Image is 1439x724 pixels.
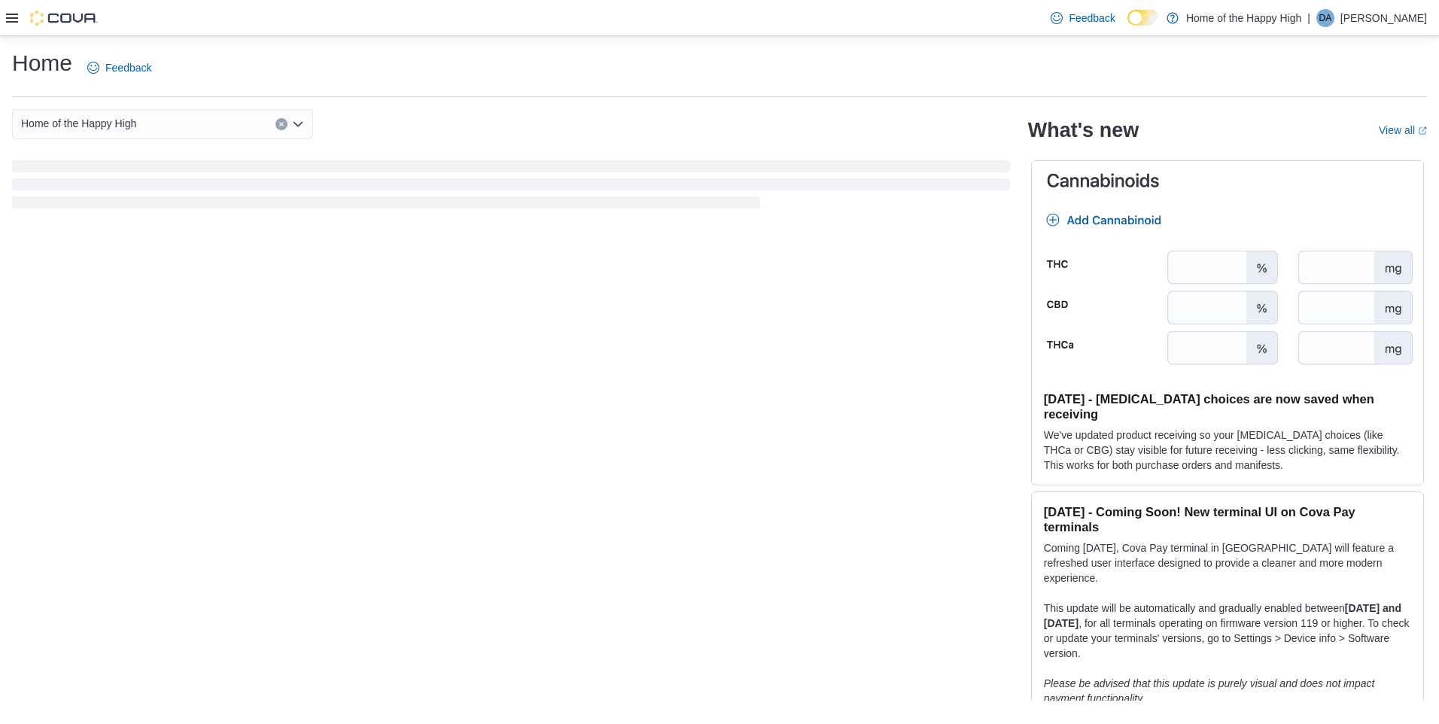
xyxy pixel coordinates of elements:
a: Feedback [81,53,157,83]
h3: [DATE] - [MEDICAL_DATA] choices are now saved when receiving [1044,391,1411,421]
h2: What's new [1028,118,1139,142]
p: [PERSON_NAME] [1340,9,1427,27]
p: We've updated product receiving so your [MEDICAL_DATA] choices (like THCa or CBG) stay visible fo... [1044,427,1411,473]
a: View allExternal link [1379,124,1427,136]
svg: External link [1418,126,1427,135]
h1: Home [12,48,72,78]
button: Clear input [275,118,287,130]
a: Feedback [1045,3,1121,33]
div: Dani Aymont [1316,9,1334,27]
button: Open list of options [292,118,304,130]
span: Home of the Happy High [21,114,136,132]
span: Loading [12,163,1010,211]
img: Cova [30,11,98,26]
em: Please be advised that this update is purely visual and does not impact payment functionality. [1044,677,1375,704]
p: Home of the Happy High [1186,9,1301,27]
span: Feedback [1069,11,1115,26]
p: This update will be automatically and gradually enabled between , for all terminals operating on ... [1044,601,1411,661]
span: Feedback [105,60,151,75]
p: | [1307,9,1310,27]
p: Coming [DATE], Cova Pay terminal in [GEOGRAPHIC_DATA] will feature a refreshed user interface des... [1044,540,1411,586]
span: DA [1319,9,1332,27]
h3: [DATE] - Coming Soon! New terminal UI on Cova Pay terminals [1044,504,1411,534]
input: Dark Mode [1127,10,1159,26]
